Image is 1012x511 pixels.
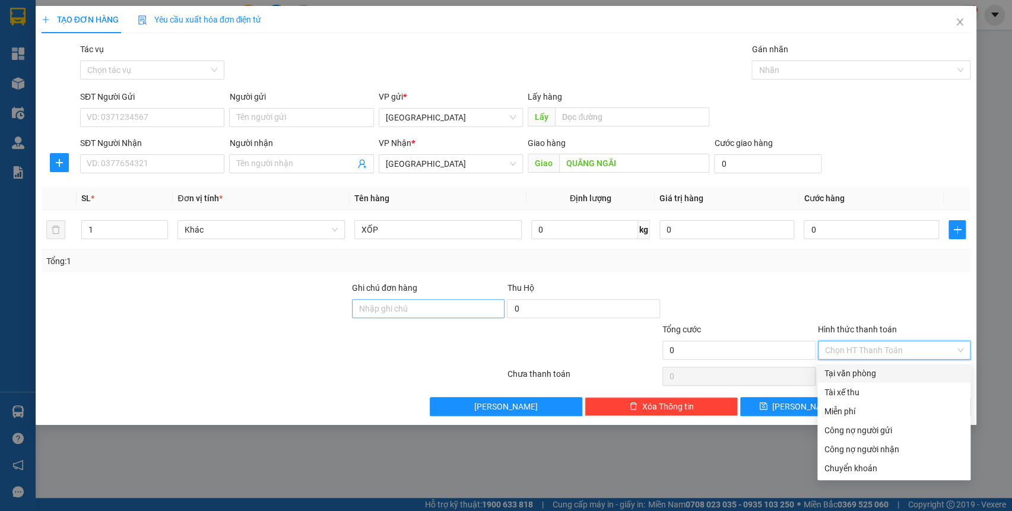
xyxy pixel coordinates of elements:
button: [PERSON_NAME] [430,397,583,416]
strong: Ngày tháng năm: [4,17,64,26]
button: plus [948,220,966,239]
input: Cước giao hàng [714,154,821,173]
div: Công nợ người gửi [824,424,963,437]
span: 1 [88,71,93,80]
span: Yêu cầu xuất hóa đơn điện tử [138,15,262,24]
strong: Số lượng [88,55,120,64]
span: Giao [528,154,559,173]
div: SĐT Người Gửi [80,90,224,103]
span: Giá trị hàng [659,193,703,203]
div: Công nợ người nhận [824,443,963,456]
span: : [50,28,52,37]
div: Cước gửi hàng sẽ được ghi vào công nợ của người nhận [817,440,970,459]
button: delete [46,220,65,239]
span: kg [638,220,650,239]
span: [PERSON_NAME] [772,400,836,413]
input: VD: Bàn, Ghế [354,220,522,239]
strong: Địa chỉ KH nhận: [88,88,146,97]
label: Gán nhãn [751,45,788,54]
div: VP gửi [379,90,523,103]
div: Tại văn phòng [824,367,963,380]
button: Close [943,6,976,39]
span: Giao hàng [528,138,566,148]
div: Tổng: 1 [46,255,391,268]
label: Ghi chú đơn hàng [352,283,417,293]
label: Hình thức thanh toán [818,325,897,334]
span: VP Nhận [379,138,411,148]
div: Chưa thanh toán [506,367,661,388]
button: plus [50,153,69,172]
button: deleteXóa Thông tin [585,397,738,416]
button: save[PERSON_NAME] [740,397,854,416]
span: BAO [5,71,20,80]
span: save [759,402,767,411]
span: TẠO ĐƠN HÀNG [42,15,119,24]
span: plus [42,15,50,24]
span: Đơn vị tính [177,193,222,203]
span: Cước hàng [804,193,844,203]
span: Bình Định [386,109,516,126]
strong: Số hóa đơn: [4,6,46,15]
span: Thu Hộ [507,283,534,293]
img: icon [138,15,147,25]
span: user-add [357,159,367,169]
input: Dọc đường [559,154,709,173]
span: Lấy hàng [528,92,562,101]
span: Khác [185,221,338,239]
div: Tài xế thu [824,386,963,399]
strong: Địa chỉ KH gởi: [5,88,58,97]
input: Dọc đường [555,107,709,126]
span: [PERSON_NAME] [474,400,538,413]
div: SĐT Người Nhận [80,137,224,150]
div: Người nhận [229,137,373,150]
span: 18:14:36 [DATE] [64,17,118,26]
span: Lấy [528,107,555,126]
input: 0 [659,220,794,239]
span: plus [50,158,68,167]
span: Đà Nẵng [386,155,516,173]
span: Xóa Thông tin [642,400,694,413]
div: Cước gửi hàng sẽ được ghi vào công nợ của người gửi [817,421,970,440]
div: Người gửi [229,90,373,103]
strong: Nhân viên VP [4,28,50,37]
span: 5FT8ARIN [46,6,81,15]
span: Định lượng [570,193,611,203]
span: SL [81,193,91,203]
span: Tên hàng [354,193,389,203]
span: plus [949,225,965,234]
span: close [955,17,965,27]
label: Tác vụ [80,45,104,54]
label: Cước giao hàng [714,138,772,148]
span: delete [629,402,637,411]
div: Miễn phí [824,405,963,418]
input: Ghi chú đơn hàng [352,299,505,318]
strong: Tên hàng [5,55,36,64]
div: Chuyển khoản [824,462,963,475]
span: Tổng cước [662,325,701,334]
